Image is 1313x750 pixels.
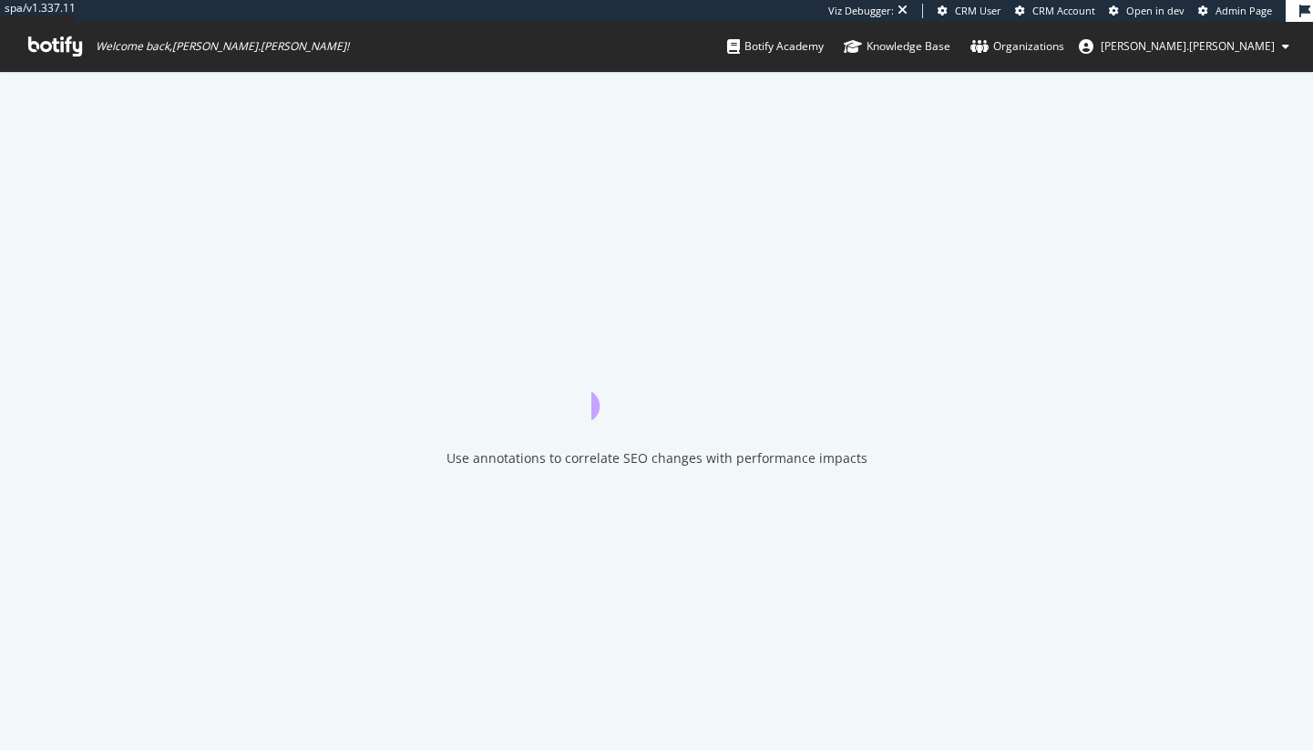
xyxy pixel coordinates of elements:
[1109,4,1185,18] a: Open in dev
[828,4,894,18] div: Viz Debugger:
[1216,4,1272,17] span: Admin Page
[938,4,1001,18] a: CRM User
[844,37,950,56] div: Knowledge Base
[591,354,723,420] div: animation
[1064,32,1304,61] button: [PERSON_NAME].[PERSON_NAME]
[1015,4,1095,18] a: CRM Account
[970,37,1064,56] div: Organizations
[844,22,950,71] a: Knowledge Base
[955,4,1001,17] span: CRM User
[970,22,1064,71] a: Organizations
[1032,4,1095,17] span: CRM Account
[96,39,349,54] span: Welcome back, [PERSON_NAME].[PERSON_NAME] !
[1126,4,1185,17] span: Open in dev
[446,449,867,467] div: Use annotations to correlate SEO changes with performance impacts
[727,22,824,71] a: Botify Academy
[727,37,824,56] div: Botify Academy
[1101,38,1275,54] span: jessica.jordan
[1198,4,1272,18] a: Admin Page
